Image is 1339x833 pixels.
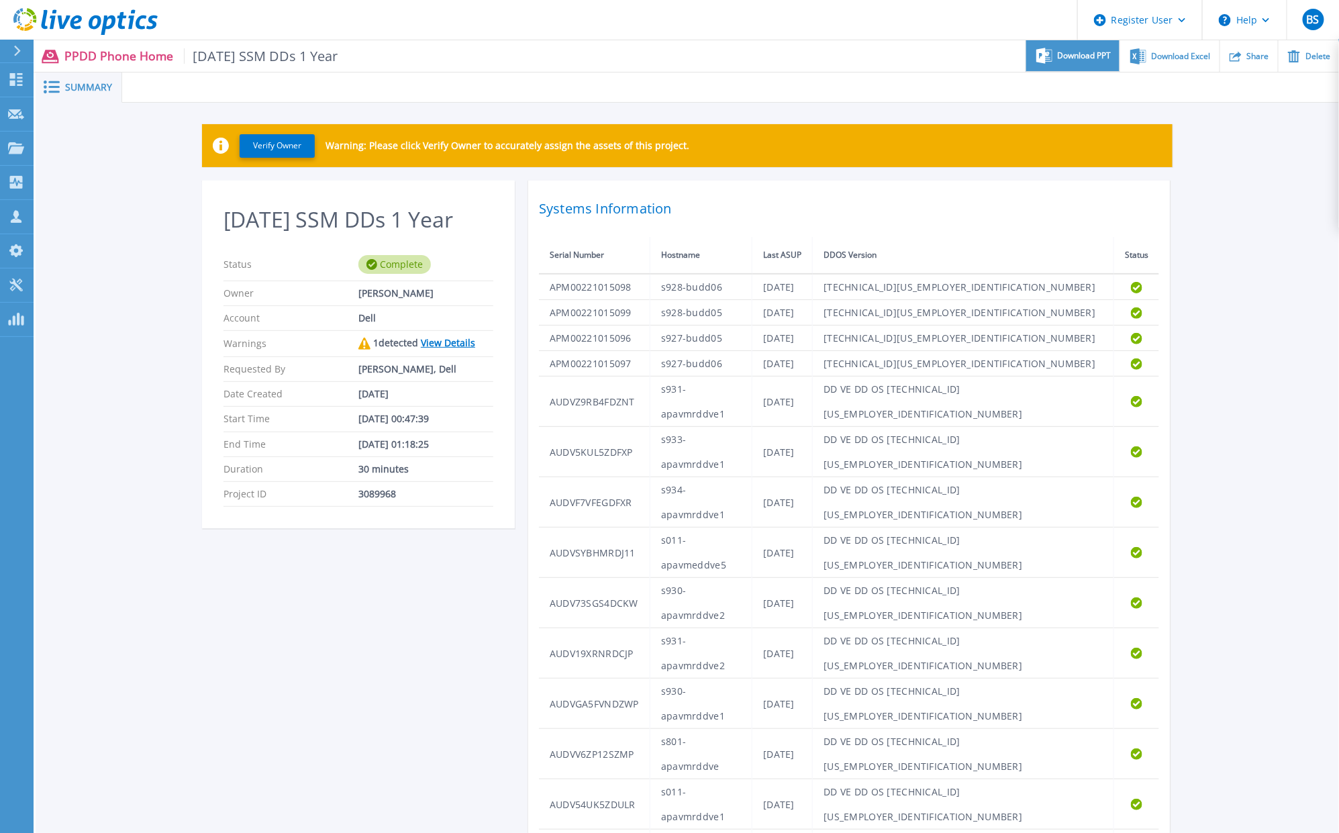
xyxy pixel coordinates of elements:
[539,274,650,300] td: APM00221015098
[539,351,650,377] td: APM00221015097
[224,207,493,232] h2: [DATE] SSM DDs 1 Year
[752,779,813,830] td: [DATE]
[813,628,1114,679] td: DD VE DD OS [TECHNICAL_ID][US_EMPLOYER_IDENTIFICATION_NUMBER]
[650,377,752,427] td: s931-apavmrddve1
[539,300,650,326] td: APM00221015099
[752,377,813,427] td: [DATE]
[813,274,1114,300] td: [TECHNICAL_ID][US_EMPLOYER_IDENTIFICATION_NUMBER]
[650,237,752,274] th: Hostname
[1307,14,1320,25] span: BS
[358,313,493,324] div: Dell
[650,729,752,779] td: s801-apavmrddve
[650,274,752,300] td: s928-budd06
[224,389,358,399] p: Date Created
[224,439,358,450] p: End Time
[539,729,650,779] td: AUDVV6ZP12SZMP
[813,300,1114,326] td: [TECHNICAL_ID][US_EMPLOYER_IDENTIFICATION_NUMBER]
[184,48,338,64] span: [DATE] SSM DDs 1 Year
[421,336,475,349] a: View Details
[650,528,752,578] td: s011-apavmeddve5
[539,427,650,477] td: AUDV5KUL5ZDFXP
[752,237,813,274] th: Last ASUP
[224,464,358,475] p: Duration
[326,140,689,151] p: Warning: Please click Verify Owner to accurately assign the assets of this project.
[752,274,813,300] td: [DATE]
[539,528,650,578] td: AUDVSYBHMRDJ11
[539,779,650,830] td: AUDV54UK5ZDULR
[358,364,493,375] div: [PERSON_NAME], Dell
[1058,52,1111,60] span: Download PPT
[813,326,1114,351] td: [TECHNICAL_ID][US_EMPLOYER_IDENTIFICATION_NUMBER]
[752,351,813,377] td: [DATE]
[224,313,358,324] p: Account
[539,477,650,528] td: AUDVF7VFEGDFXR
[813,377,1114,427] td: DD VE DD OS [TECHNICAL_ID][US_EMPLOYER_IDENTIFICATION_NUMBER]
[1152,52,1211,60] span: Download Excel
[358,338,493,350] div: 1 detected
[752,528,813,578] td: [DATE]
[650,779,752,830] td: s011-apavmrddve1
[650,427,752,477] td: s933-apavmrddve1
[650,351,752,377] td: s927-budd06
[813,578,1114,628] td: DD VE DD OS [TECHNICAL_ID][US_EMPLOYER_IDENTIFICATION_NUMBER]
[539,197,1159,221] h2: Systems Information
[813,679,1114,729] td: DD VE DD OS [TECHNICAL_ID][US_EMPLOYER_IDENTIFICATION_NUMBER]
[224,489,358,499] p: Project ID
[650,326,752,351] td: s927-budd05
[224,288,358,299] p: Owner
[358,413,493,424] div: [DATE] 00:47:39
[539,326,650,351] td: APM00221015096
[539,237,650,274] th: Serial Number
[539,377,650,427] td: AUDVZ9RB4FDZNT
[1305,52,1330,60] span: Delete
[1247,52,1269,60] span: Share
[813,237,1114,274] th: DDOS Version
[224,255,358,274] p: Status
[813,351,1114,377] td: [TECHNICAL_ID][US_EMPLOYER_IDENTIFICATION_NUMBER]
[224,413,358,424] p: Start Time
[224,364,358,375] p: Requested By
[358,288,493,299] div: [PERSON_NAME]
[813,729,1114,779] td: DD VE DD OS [TECHNICAL_ID][US_EMPLOYER_IDENTIFICATION_NUMBER]
[650,628,752,679] td: s931-apavmrddve2
[358,389,493,399] div: [DATE]
[358,489,493,499] div: 3089968
[752,578,813,628] td: [DATE]
[752,300,813,326] td: [DATE]
[813,779,1114,830] td: DD VE DD OS [TECHNICAL_ID][US_EMPLOYER_IDENTIFICATION_NUMBER]
[358,464,493,475] div: 30 minutes
[539,578,650,628] td: AUDV73SGS4DCKW
[813,528,1114,578] td: DD VE DD OS [TECHNICAL_ID][US_EMPLOYER_IDENTIFICATION_NUMBER]
[650,679,752,729] td: s930-apavmrddve1
[539,628,650,679] td: AUDV19XRNRDCJP
[65,83,112,92] span: Summary
[1113,237,1159,274] th: Status
[240,134,315,158] button: Verify Owner
[752,628,813,679] td: [DATE]
[752,477,813,528] td: [DATE]
[224,338,358,350] p: Warnings
[752,326,813,351] td: [DATE]
[650,300,752,326] td: s928-budd05
[650,578,752,628] td: s930-apavmrddve2
[813,427,1114,477] td: DD VE DD OS [TECHNICAL_ID][US_EMPLOYER_IDENTIFICATION_NUMBER]
[358,439,493,450] div: [DATE] 01:18:25
[64,48,338,64] p: PPDD Phone Home
[539,679,650,729] td: AUDVGA5FVNDZWP
[650,477,752,528] td: s934-apavmrddve1
[813,477,1114,528] td: DD VE DD OS [TECHNICAL_ID][US_EMPLOYER_IDENTIFICATION_NUMBER]
[358,255,431,274] div: Complete
[752,729,813,779] td: [DATE]
[752,679,813,729] td: [DATE]
[752,427,813,477] td: [DATE]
